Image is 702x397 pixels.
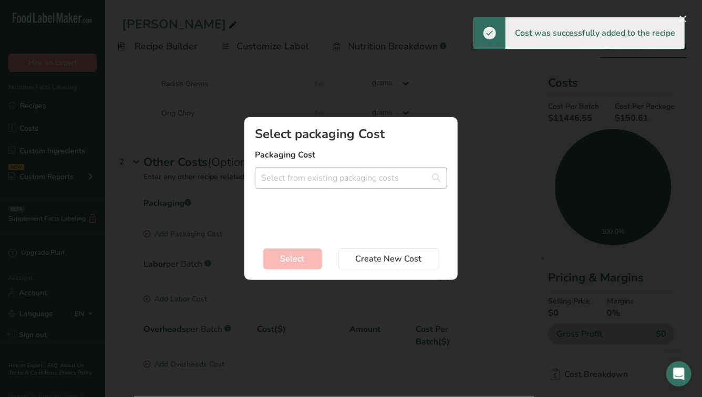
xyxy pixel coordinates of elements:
[505,17,685,49] div: Cost was successfully added to the recipe
[263,248,322,269] button: Select
[666,361,691,386] div: Open Intercom Messenger
[338,248,439,269] button: Create New Cost
[255,168,447,189] input: Select from existing packaging costs
[356,253,422,265] span: Create New Cost
[281,253,305,265] span: Select
[255,128,447,140] div: Select packaging Cost
[255,149,447,161] label: Packaging Cost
